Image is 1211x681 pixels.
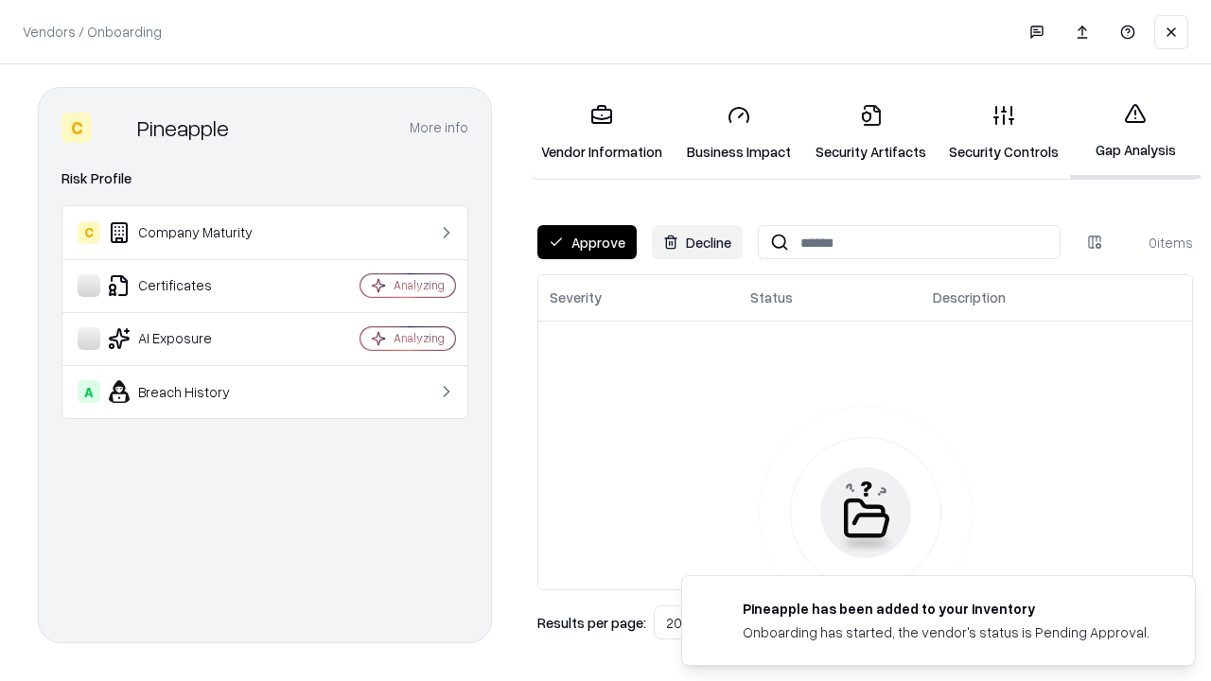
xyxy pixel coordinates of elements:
[410,111,468,145] button: More info
[78,380,100,403] div: A
[78,380,304,403] div: Breach History
[394,277,445,293] div: Analyzing
[537,225,637,259] button: Approve
[530,89,674,177] a: Vendor Information
[705,599,728,621] img: pineappleenergy.com
[23,22,162,42] p: Vendors / Onboarding
[652,225,743,259] button: Decline
[743,622,1150,642] div: Onboarding has started, the vendor's status is Pending Approval.
[137,113,229,143] div: Pineapple
[938,89,1070,177] a: Security Controls
[78,221,304,244] div: Company Maturity
[78,327,304,350] div: AI Exposure
[1117,233,1193,253] div: 0 items
[61,113,92,143] div: C
[61,167,468,190] div: Risk Profile
[674,89,804,177] a: Business Impact
[1070,87,1201,179] a: Gap Analysis
[78,274,304,297] div: Certificates
[750,288,793,307] div: Status
[78,221,100,244] div: C
[933,288,1006,307] div: Description
[394,330,445,346] div: Analyzing
[99,113,130,143] img: Pineapple
[804,89,938,177] a: Security Artifacts
[743,599,1150,619] div: Pineapple has been added to your inventory
[537,613,646,633] p: Results per page:
[550,288,602,307] div: Severity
